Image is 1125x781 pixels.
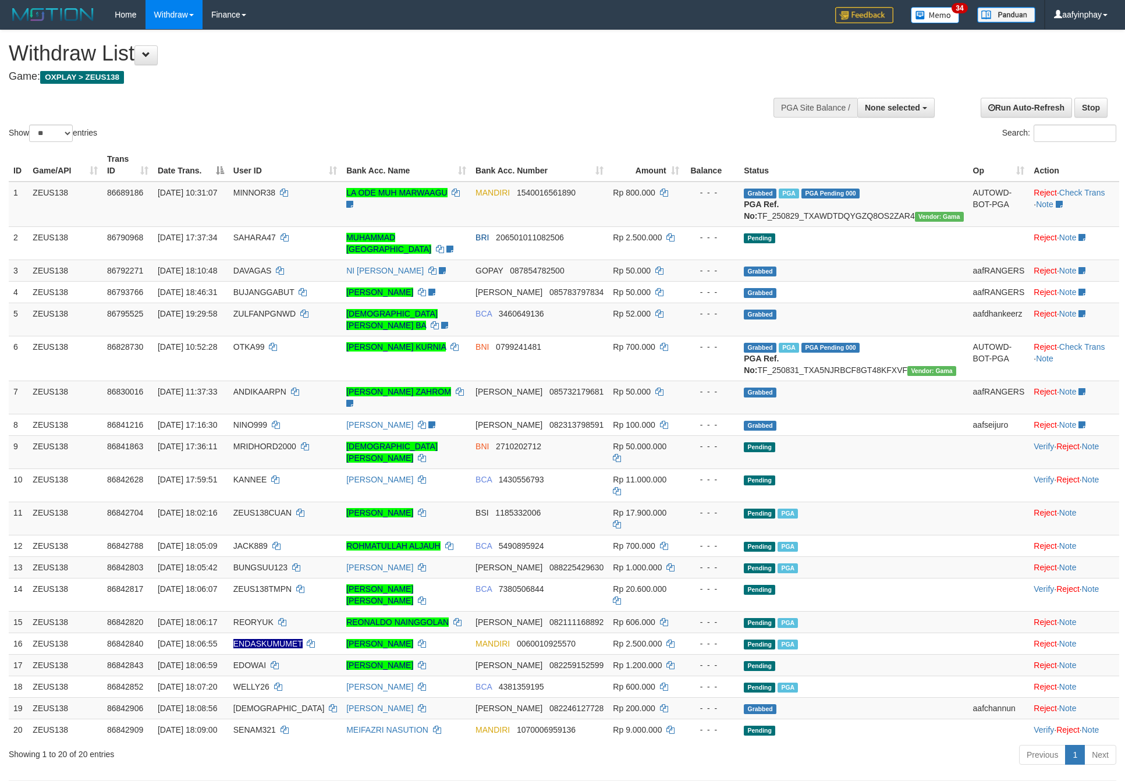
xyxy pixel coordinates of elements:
span: [PERSON_NAME] [475,420,542,429]
a: Check Trans [1059,342,1105,352]
span: BRI [475,233,489,242]
span: [DATE] 17:59:51 [158,475,217,484]
a: [PERSON_NAME] [346,508,413,517]
div: - - - [689,583,735,595]
span: Pending [744,442,775,452]
span: Copy 085783797834 to clipboard [549,287,604,297]
span: [DATE] 18:02:16 [158,508,217,517]
span: [DATE] 18:05:42 [158,563,217,572]
td: ZEUS138 [28,502,102,535]
span: Copy 087854782500 to clipboard [510,266,564,275]
a: Verify [1034,725,1054,734]
div: - - - [689,187,735,198]
a: ROHMATULLAH ALJAUH [346,541,441,551]
a: Note [1036,200,1053,209]
td: ZEUS138 [28,414,102,435]
th: Date Trans.: activate to sort column descending [153,148,229,182]
a: Reject [1034,309,1057,318]
td: ZEUS138 [28,654,102,676]
td: · · [1029,468,1119,502]
span: Copy 206501011082506 to clipboard [496,233,564,242]
a: Reject [1034,639,1057,648]
span: ZEUS138TMPN [233,584,292,594]
span: [DATE] 19:29:58 [158,309,217,318]
a: Note [1059,617,1077,627]
span: Pending [744,563,775,573]
td: 16 [9,633,28,654]
span: 34 [952,3,967,13]
td: 1 [9,182,28,227]
span: SAHARA47 [233,233,276,242]
td: aafseijuro [968,414,1030,435]
div: - - - [689,265,735,276]
td: · · [1029,578,1119,611]
a: Note [1059,387,1077,396]
span: Pending [744,542,775,552]
span: PGA Pending [801,343,860,353]
span: [DATE] 18:06:07 [158,584,217,594]
a: Previous [1019,745,1066,765]
span: DAVAGAS [233,266,272,275]
a: [PERSON_NAME] [346,563,413,572]
span: Vendor URL: https://trx31.1velocity.biz [915,212,964,222]
th: Bank Acc. Number: activate to sort column ascending [471,148,608,182]
div: - - - [689,441,735,452]
span: ZULFANPGNWD [233,309,296,318]
span: [DATE] 18:06:55 [158,639,217,648]
a: Reject [1056,442,1080,451]
img: Button%20Memo.svg [911,7,960,23]
td: · [1029,556,1119,578]
span: 86841216 [107,420,143,429]
a: Note [1082,475,1099,484]
td: 15 [9,611,28,633]
div: - - - [689,341,735,353]
a: MEIFAZRI NASUTION [346,725,428,734]
span: None selected [865,103,920,112]
span: BUNGSUU123 [233,563,288,572]
div: - - - [689,474,735,485]
a: [PERSON_NAME] [346,287,413,297]
td: 11 [9,502,28,535]
span: OTKA99 [233,342,265,352]
span: Rp 700.000 [613,541,655,551]
span: 86828730 [107,342,143,352]
td: ZEUS138 [28,303,102,336]
a: Reject [1056,725,1080,734]
a: Note [1059,661,1077,670]
span: 86793766 [107,287,143,297]
span: [PERSON_NAME] [475,287,542,297]
span: Copy 1540016561890 to clipboard [517,188,576,197]
div: - - - [689,540,735,552]
a: Note [1059,233,1077,242]
span: BSI [475,508,489,517]
td: 9 [9,435,28,468]
span: [DATE] 11:37:33 [158,387,217,396]
div: - - - [689,562,735,573]
td: · [1029,654,1119,676]
td: · · [1029,435,1119,468]
td: 7 [9,381,28,414]
span: Pending [744,640,775,649]
td: · [1029,633,1119,654]
a: Reject [1034,266,1057,275]
td: aafdhankeerz [968,303,1030,336]
div: - - - [689,616,735,628]
span: Copy 088225429630 to clipboard [549,563,604,572]
div: - - - [689,659,735,671]
td: · [1029,611,1119,633]
button: None selected [857,98,935,118]
img: Feedback.jpg [835,7,893,23]
td: ZEUS138 [28,336,102,381]
span: Nama rekening ada tanda titik/strip, harap diedit [233,639,303,648]
td: · · [1029,336,1119,381]
span: Rp 50.000 [613,266,651,275]
span: Marked by aafsreyleap [778,640,798,649]
span: BNI [475,442,489,451]
td: ZEUS138 [28,226,102,260]
input: Search: [1034,125,1116,142]
span: Copy 3460649136 to clipboard [499,309,544,318]
a: Note [1059,704,1077,713]
td: AUTOWD-BOT-PGA [968,336,1030,381]
div: - - - [689,286,735,298]
td: ZEUS138 [28,260,102,281]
